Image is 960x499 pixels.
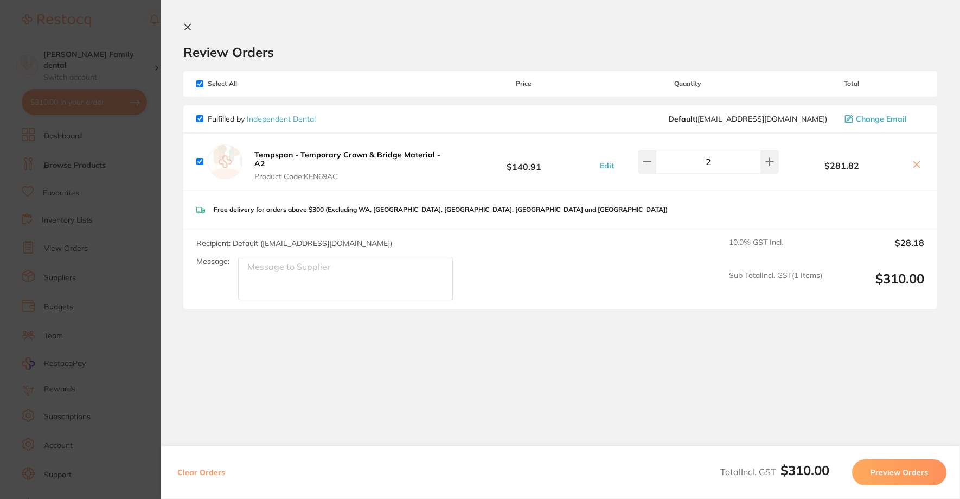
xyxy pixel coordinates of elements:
[208,115,316,123] p: Fulfilled by
[254,172,448,181] span: Product Code: KEN69AC
[597,80,779,87] span: Quantity
[451,80,597,87] span: Price
[668,114,695,124] b: Default
[729,271,822,301] span: Sub Total Incl. GST ( 1 Items)
[174,459,228,485] button: Clear Orders
[183,44,937,60] h2: Review Orders
[451,151,597,172] b: $140.91
[729,238,822,262] span: 10.0 % GST Incl.
[251,150,451,181] button: Tempspan - Temporary Crown & Bridge Material - A2 Product Code:KEN69AC
[597,161,617,170] button: Edit
[780,462,829,478] b: $310.00
[831,238,924,262] output: $28.18
[779,80,924,87] span: Total
[254,150,440,168] b: Tempspan - Temporary Crown & Bridge Material - A2
[831,271,924,301] output: $310.00
[196,257,229,266] label: Message:
[214,206,668,213] p: Free delivery for orders above $300 (Excluding WA, [GEOGRAPHIC_DATA], [GEOGRAPHIC_DATA], [GEOGRAP...
[856,115,907,123] span: Change Email
[852,459,946,485] button: Preview Orders
[779,161,905,170] b: $281.82
[841,114,924,124] button: Change Email
[720,466,829,477] span: Total Incl. GST
[668,115,827,123] span: orders@independentdental.com.au
[247,114,316,124] a: Independent Dental
[196,80,305,87] span: Select All
[196,238,392,248] span: Recipient: Default ( [EMAIL_ADDRESS][DOMAIN_NAME] )
[208,144,242,179] img: empty.jpg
